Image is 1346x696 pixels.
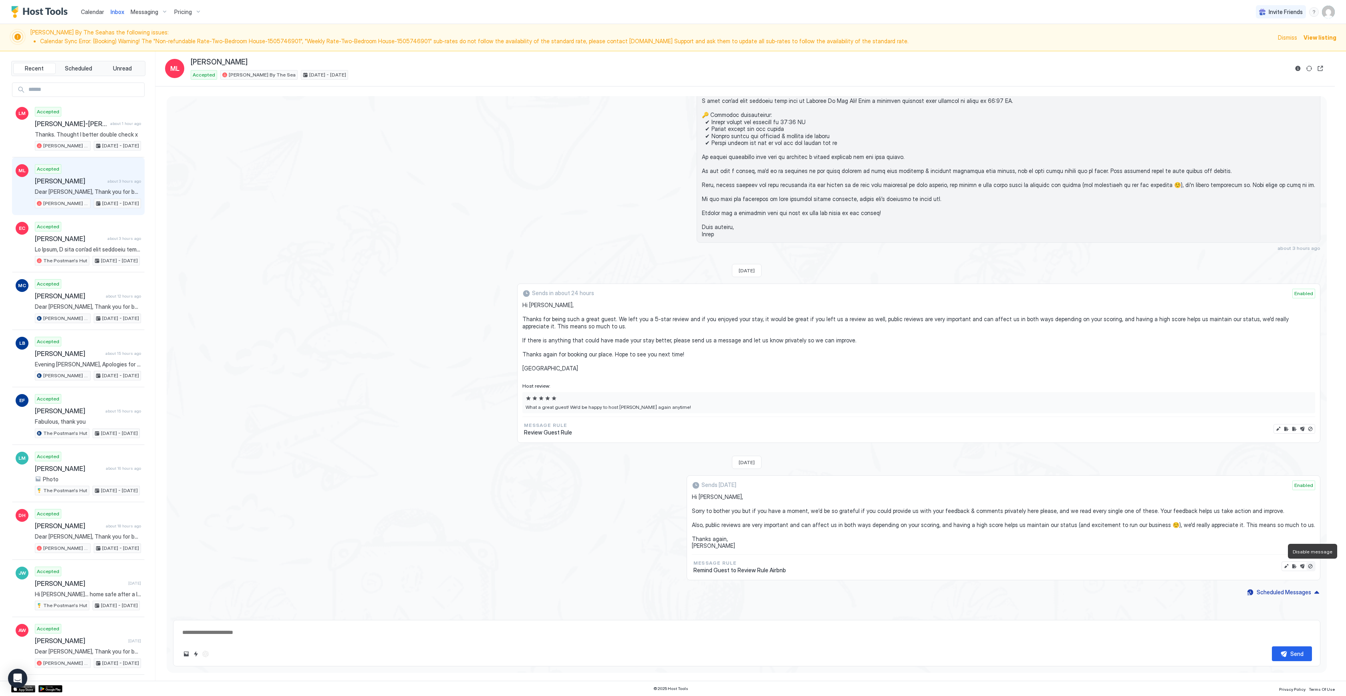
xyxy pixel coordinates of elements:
span: Message Rule [524,422,572,429]
span: [DATE] - [DATE] [102,200,139,207]
div: Open Intercom Messenger [8,669,27,688]
span: © 2025 Host Tools [653,686,688,691]
span: about 3 hours ago [107,179,141,184]
span: [DATE] - [DATE] [102,315,139,322]
a: App Store [11,685,35,692]
span: about 16 hours ago [106,466,141,471]
span: Inbox [111,8,124,15]
span: Recent [25,65,44,72]
button: Disable message [1306,562,1314,570]
span: about 3 hours ago [1277,245,1320,251]
span: [PERSON_NAME] [35,407,102,415]
button: Open reservation [1316,64,1325,73]
span: Dear [PERSON_NAME], Thank you for booking with us - we’re delighted to host you at [PERSON_NAME] ... [35,648,141,655]
span: ML [18,167,26,174]
a: Google Play Store [38,685,62,692]
span: Invite Friends [1269,8,1303,16]
span: Accepted [37,395,59,402]
span: Disable message [1293,549,1332,555]
span: Sends [DATE] [701,481,736,489]
span: about 1 hour ago [110,121,141,126]
span: Host review: [522,383,1315,389]
span: Dear [PERSON_NAME], Thank you for booking with us - we’re delighted to host you at [PERSON_NAME] ... [35,533,141,540]
span: [DATE] - [DATE] [102,142,139,149]
button: Disable message & review [1306,425,1314,433]
span: EC [19,225,25,232]
span: Accepted [37,280,59,288]
button: Send [1272,646,1312,661]
span: LB [19,340,25,347]
button: Edit rule [1290,425,1298,433]
button: Send now [1298,562,1306,570]
span: [DATE] - [DATE] [309,71,346,78]
span: LM [18,110,26,117]
span: [PERSON_NAME] By The Sea [43,372,89,379]
button: Reservation information [1293,64,1303,73]
span: MC [18,282,26,289]
button: Edit message [1274,425,1282,433]
a: Privacy Policy [1279,684,1306,693]
span: about 18 hours ago [106,523,141,529]
span: Lo Ipsum, D sita con’ad elit seddoeiu temp inci ut Lab Etdolor'm Ali! Enim a minimven quisnost ex... [35,246,141,253]
button: Edit rule [1290,562,1298,570]
span: Accepted [37,165,59,173]
div: Dismiss [1278,33,1297,42]
span: Evening [PERSON_NAME], Apologies for messaging you, but I was wondering if you wouldn't mind help... [35,361,141,368]
span: EF [19,397,25,404]
span: [DATE] - [DATE] [102,372,139,379]
span: Pricing [174,8,192,16]
span: [PERSON_NAME] By The Sea [43,142,89,149]
span: Fabulous, thank you [35,418,141,425]
span: [PERSON_NAME]-[PERSON_NAME] [35,120,107,128]
button: Edit message [1282,562,1290,570]
a: Inbox [111,8,124,16]
span: The Postman's Hut [43,602,87,609]
div: tab-group [11,61,145,76]
span: [DATE] [128,638,141,644]
span: [PERSON_NAME] [35,465,103,473]
div: Scheduled Messages [1257,588,1311,596]
span: Accepted [37,223,59,230]
span: [PERSON_NAME] By The Sea [43,315,89,322]
span: Terms Of Use [1309,687,1335,692]
span: Unread [113,65,132,72]
span: Accepted [37,453,59,460]
input: Input Field [25,83,144,97]
span: Accepted [37,568,59,575]
button: Quick reply [191,649,201,659]
span: Dear [PERSON_NAME], Thank you for booking with us - we’re delighted to host you at [PERSON_NAME] ... [35,188,141,195]
button: Recent [13,63,56,74]
span: Messaging [131,8,158,16]
span: [DATE] - [DATE] [101,487,138,494]
div: User profile [1322,6,1335,18]
span: [PERSON_NAME] [35,350,102,358]
span: Lo Ipsumdo, S amet con’ad elit seddoeiu temp inci ut Laboree Do Mag Ali! Enim a minimven quisnost... [702,83,1315,237]
div: View listing [1304,33,1336,42]
span: Sends in about 24 hours [532,290,594,297]
span: Enabled [1294,482,1313,489]
a: Host Tools Logo [11,6,71,18]
span: [PERSON_NAME] By The Sea [43,660,89,667]
span: Dear [PERSON_NAME], Thank you for booking with us - we’re delighted to host you at [PERSON_NAME] ... [35,303,141,310]
span: [PERSON_NAME] [35,579,125,587]
span: DH [18,512,26,519]
span: [DATE] - [DATE] [102,660,139,667]
span: Scheduled [65,65,92,72]
span: The Postman's Hut [43,257,87,264]
span: Calendar [81,8,104,15]
li: Calendar Sync Error: (Booking) Warning! The "Non-refundable Rate-Two-Bedroom House-1505746901", "... [40,38,1273,45]
span: [DATE] - [DATE] [102,545,139,552]
span: about 12 hours ago [106,294,141,299]
span: Accepted [37,108,59,115]
span: [PERSON_NAME] [35,177,104,185]
span: [DATE] [739,268,755,274]
span: Thanks. Thought I better double check x [35,131,141,138]
span: The Postman's Hut [43,487,87,494]
span: Accepted [37,625,59,632]
span: [PERSON_NAME] [35,522,103,530]
span: Accepted [193,71,215,78]
span: [DATE] - [DATE] [101,602,138,609]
